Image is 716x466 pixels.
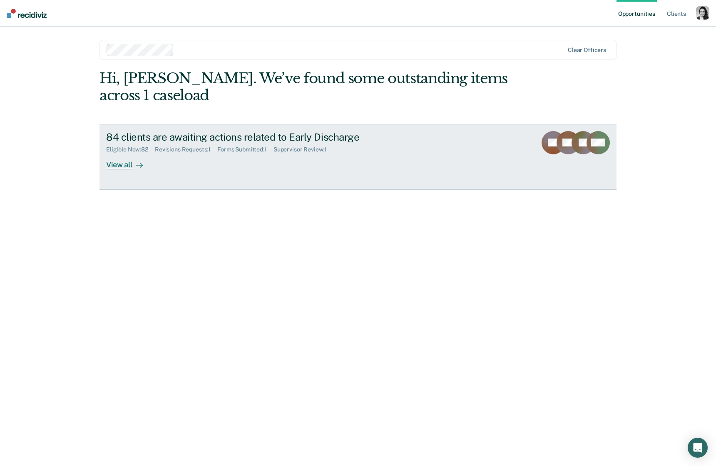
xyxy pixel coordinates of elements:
div: 84 clients are awaiting actions related to Early Discharge [106,131,398,143]
div: Revisions Requests : 1 [155,146,217,153]
div: Supervisor Review : 1 [273,146,333,153]
div: View all [106,153,153,169]
div: Forms Submitted : 1 [217,146,273,153]
div: Open Intercom Messenger [688,438,708,458]
img: Recidiviz [7,9,47,18]
a: 84 clients are awaiting actions related to Early DischargeEligible Now:82Revisions Requests:1Form... [99,124,617,190]
div: Hi, [PERSON_NAME]. We’ve found some outstanding items across 1 caseload [99,70,513,104]
div: Clear officers [568,47,606,54]
div: Eligible Now : 82 [106,146,155,153]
